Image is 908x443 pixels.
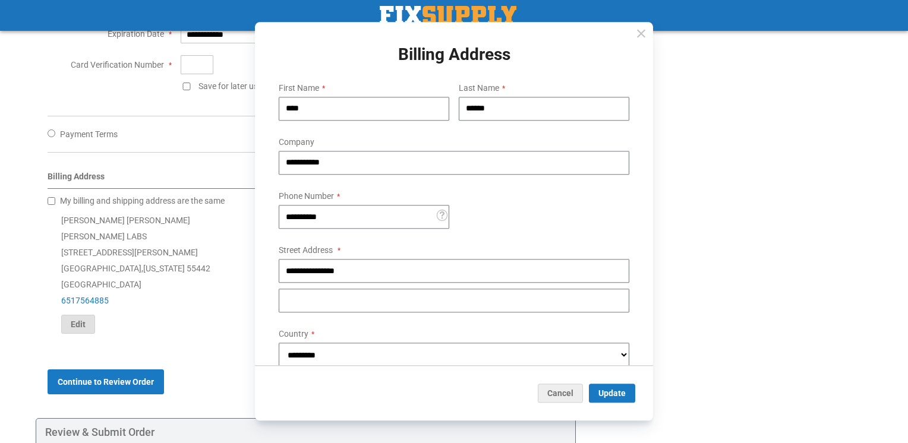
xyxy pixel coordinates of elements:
span: Country [279,330,308,339]
span: Phone Number [279,191,334,201]
span: Street Address [279,245,333,255]
span: Edit [71,319,86,329]
h1: Billing Address [269,46,639,64]
span: Payment Terms [60,129,118,139]
a: store logo [380,6,516,25]
span: Save for later use. [198,81,264,91]
span: Continue to Review Order [58,377,154,387]
button: Update [589,384,635,403]
button: Cancel [538,384,583,403]
img: Fix Industrial Supply [380,6,516,25]
span: Card Verification Number [71,60,164,69]
div: Billing Address [48,170,564,189]
span: My billing and shipping address are the same [60,196,225,205]
a: 6517564885 [61,296,109,305]
span: Expiration Date [108,29,164,39]
span: Cancel [547,389,573,398]
span: [US_STATE] [143,264,185,273]
span: Update [598,389,626,398]
button: Continue to Review Order [48,369,164,394]
button: Edit [61,315,95,334]
span: Last Name [459,83,499,93]
span: First Name [279,83,319,93]
div: [PERSON_NAME] [PERSON_NAME] [PERSON_NAME] LABS [STREET_ADDRESS][PERSON_NAME] [GEOGRAPHIC_DATA] , ... [48,213,564,334]
span: Company [279,137,314,147]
